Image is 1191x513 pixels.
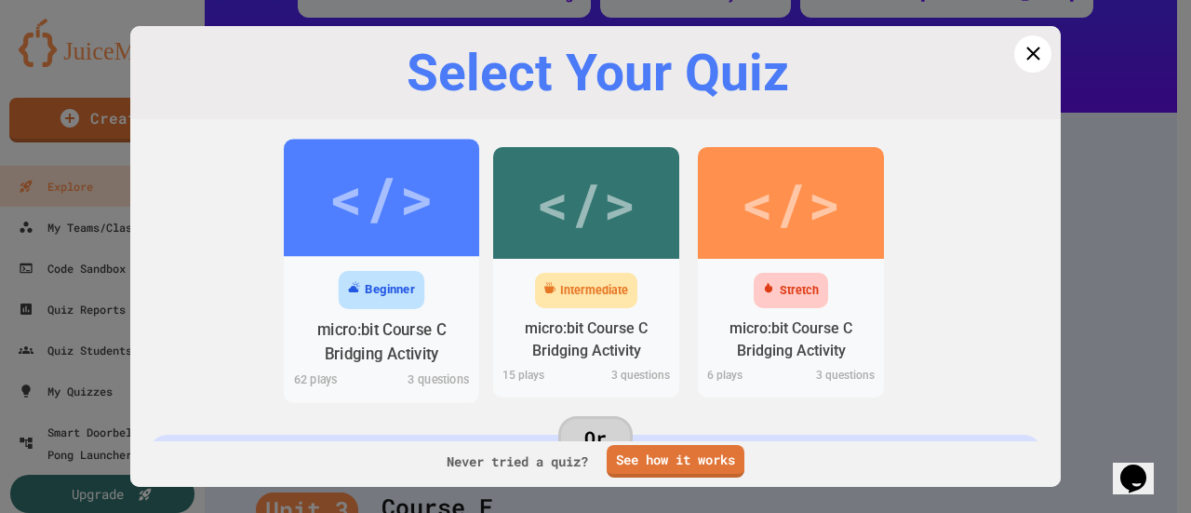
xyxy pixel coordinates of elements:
[791,367,884,388] div: 3 questions
[558,416,633,459] div: Or
[158,45,1037,101] div: Select Your Quiz
[560,282,628,300] div: Intermediate
[780,282,819,300] div: Stretch
[1113,439,1172,494] iframe: chat widget
[586,367,679,388] div: 3 questions
[328,154,434,242] div: </>
[607,445,744,478] a: See how it works
[493,367,586,388] div: 15 play s
[712,317,870,362] div: micro:bit Course C Bridging Activity
[284,370,381,392] div: 62 play s
[447,452,588,471] span: Never tried a quiz?
[365,280,415,299] div: Beginner
[381,370,479,392] div: 3 questions
[741,161,841,245] div: </>
[299,318,465,365] div: micro:bit Course C Bridging Activity
[536,161,636,245] div: </>
[698,367,791,388] div: 6 play s
[507,317,665,362] div: micro:bit Course C Bridging Activity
